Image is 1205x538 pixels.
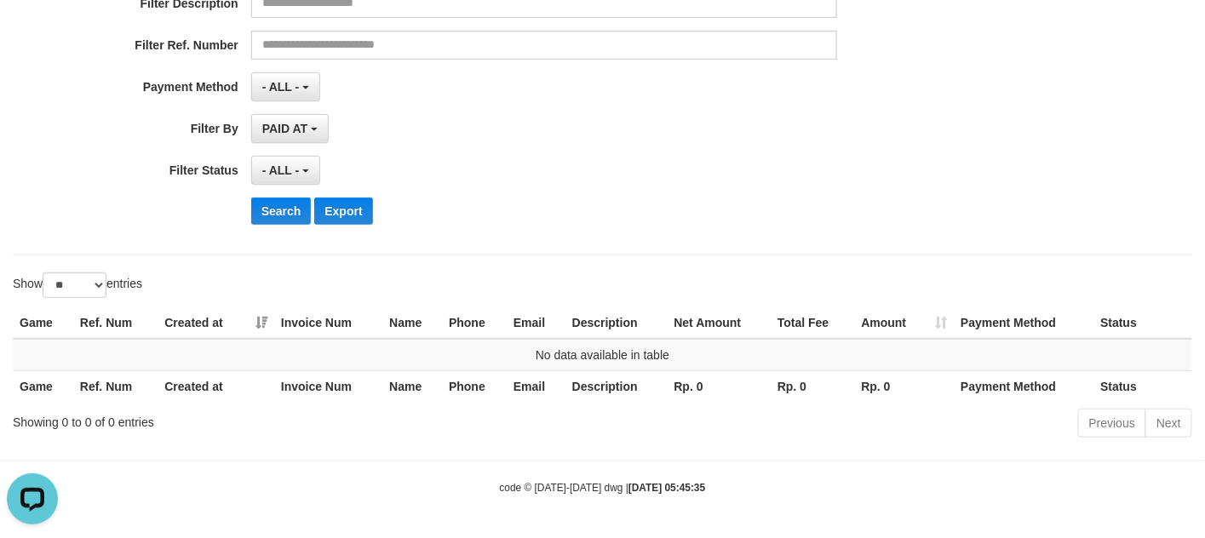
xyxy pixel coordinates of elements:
th: Name [382,307,442,339]
th: Rp. 0 [771,370,855,402]
th: Payment Method [954,307,1093,339]
th: Description [565,370,668,402]
th: Name [382,370,442,402]
strong: [DATE] 05:45:35 [628,482,705,494]
button: - ALL - [251,72,320,101]
button: PAID AT [251,114,329,143]
a: Next [1145,409,1192,438]
button: Open LiveChat chat widget [7,7,58,58]
select: Showentries [43,272,106,298]
th: Ref. Num [73,370,158,402]
span: PAID AT [262,122,307,135]
button: Export [314,197,372,225]
span: - ALL - [262,80,300,94]
label: Show entries [13,272,142,298]
th: Rp. 0 [668,370,772,402]
th: Ref. Num [73,307,158,339]
th: Created at [158,370,274,402]
small: code © [DATE]-[DATE] dwg | [500,482,706,494]
a: Previous [1078,409,1146,438]
th: Phone [442,307,507,339]
th: Total Fee [771,307,855,339]
th: Phone [442,370,507,402]
th: Game [13,307,73,339]
button: Search [251,197,312,225]
button: - ALL - [251,156,320,185]
th: Amount: activate to sort column ascending [855,307,955,339]
th: Email [507,370,565,402]
th: Description [565,307,668,339]
th: Rp. 0 [855,370,955,402]
th: Payment Method [954,370,1093,402]
th: Invoice Num [274,307,382,339]
th: Email [507,307,565,339]
th: Status [1093,370,1192,402]
th: Invoice Num [274,370,382,402]
th: Created at: activate to sort column ascending [158,307,274,339]
th: Net Amount [668,307,772,339]
td: No data available in table [13,339,1192,371]
div: Showing 0 to 0 of 0 entries [13,407,490,431]
th: Game [13,370,73,402]
span: - ALL - [262,163,300,177]
th: Status [1093,307,1192,339]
